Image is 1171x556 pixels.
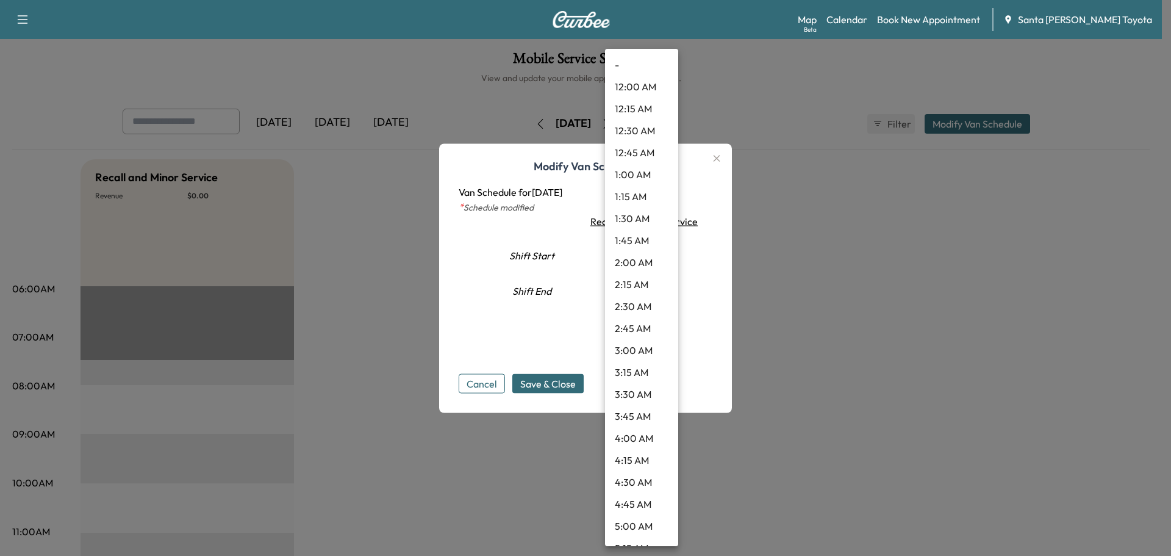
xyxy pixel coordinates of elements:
[605,361,678,383] li: 3:15 AM
[605,186,678,208] li: 1:15 AM
[605,449,678,471] li: 4:15 AM
[605,515,678,537] li: 5:00 AM
[605,164,678,186] li: 1:00 AM
[605,493,678,515] li: 4:45 AM
[605,208,678,229] li: 1:30 AM
[605,251,678,273] li: 2:00 AM
[605,76,678,98] li: 12:00 AM
[605,339,678,361] li: 3:00 AM
[605,120,678,142] li: 12:30 AM
[605,405,678,427] li: 3:45 AM
[605,317,678,339] li: 2:45 AM
[605,98,678,120] li: 12:15 AM
[605,383,678,405] li: 3:30 AM
[605,273,678,295] li: 2:15 AM
[605,229,678,251] li: 1:45 AM
[605,54,678,76] li: -
[605,142,678,164] li: 12:45 AM
[605,427,678,449] li: 4:00 AM
[605,295,678,317] li: 2:30 AM
[605,471,678,493] li: 4:30 AM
